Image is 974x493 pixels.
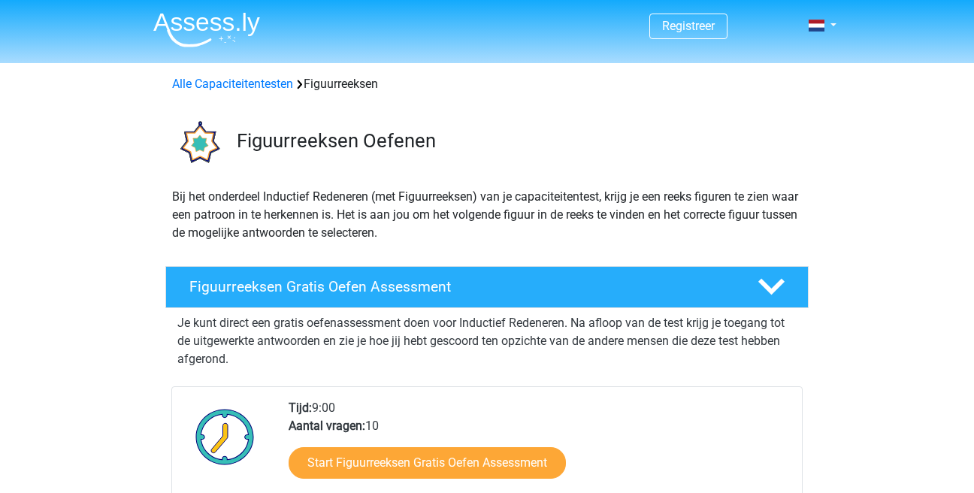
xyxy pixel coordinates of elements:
[177,314,797,368] p: Je kunt direct een gratis oefenassessment doen voor Inductief Redeneren. Na afloop van de test kr...
[172,77,293,91] a: Alle Capaciteitentesten
[662,19,715,33] a: Registreer
[289,419,365,433] b: Aantal vragen:
[289,401,312,415] b: Tijd:
[166,75,808,93] div: Figuurreeksen
[187,399,263,474] img: Klok
[153,12,260,47] img: Assessly
[189,278,734,295] h4: Figuurreeksen Gratis Oefen Assessment
[289,447,566,479] a: Start Figuurreeksen Gratis Oefen Assessment
[237,129,797,153] h3: Figuurreeksen Oefenen
[166,111,230,175] img: figuurreeksen
[159,266,815,308] a: Figuurreeksen Gratis Oefen Assessment
[172,188,802,242] p: Bij het onderdeel Inductief Redeneren (met Figuurreeksen) van je capaciteitentest, krijg je een r...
